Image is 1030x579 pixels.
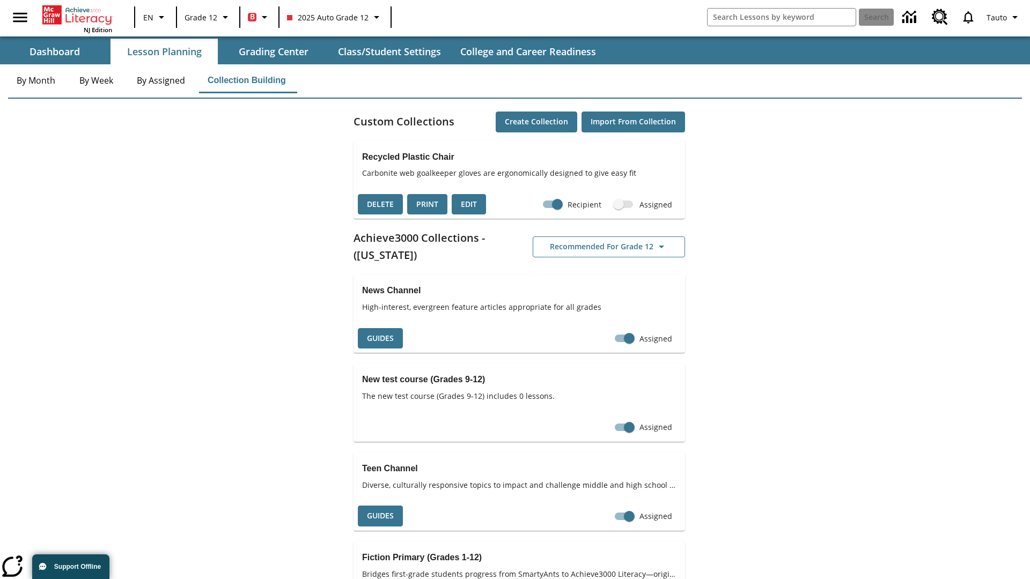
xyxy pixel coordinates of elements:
button: Grade: Grade 12, Select a grade [180,8,236,27]
span: High-interest, evergreen feature articles appropriate for all grades [362,301,676,313]
span: Diverse, culturally responsive topics to impact and challenge middle and high school students [362,479,676,491]
span: Carbonite web goalkeeper gloves are ergonomically designed to give easy fit [362,167,676,179]
button: Guides [358,506,403,526]
button: Profile/Settings [982,8,1026,27]
button: Import from Collection [582,112,685,132]
button: By Week [69,68,123,93]
a: Data Center [896,3,925,32]
span: EN [143,12,153,23]
button: Language: EN, Select a language [138,8,173,27]
button: College and Career Readiness [452,39,605,64]
span: Support Offline [54,563,101,570]
span: NJ Edition [84,26,112,34]
button: By Month [8,68,64,93]
h3: News Channel [362,283,676,298]
button: Print, will open in a new window [407,194,447,215]
a: Resource Center, Will open in new tab [925,3,954,32]
button: Dashboard [1,39,108,64]
a: Home [42,4,112,26]
button: Open side menu [4,2,36,33]
span: Grade 12 [185,12,217,23]
button: Recommended for Grade 12 [533,236,685,257]
h3: New test course (Grades 9-12) [362,372,676,387]
button: By Assigned [128,68,194,93]
span: Assigned [639,199,672,210]
div: Home [42,3,112,34]
span: Assigned [639,421,672,433]
span: Tauto [987,12,1007,23]
span: 2025 Auto Grade 12 [287,12,369,23]
button: Grading Center [220,39,327,64]
button: Boost Class color is red. Change class color [244,8,275,27]
span: Assigned [639,333,672,344]
span: B [250,10,255,24]
button: Class/Student Settings [329,39,450,64]
h2: Custom Collections [354,113,454,130]
span: The new test course (Grades 9-12) includes 0 lessons. [362,390,676,402]
a: Notifications [954,3,982,31]
button: Lesson Planning [111,39,218,64]
span: Recipient [568,199,601,210]
input: search field [708,9,856,26]
button: Guides [358,328,403,349]
button: Create Collection [496,112,577,132]
h2: Achieve3000 Collections - ([US_STATE]) [354,229,519,264]
button: Edit [452,194,486,215]
button: Delete [358,194,403,215]
h3: Recycled Plastic Chair [362,150,676,165]
button: Class: 2025 Auto Grade 12, Select your class [283,8,387,27]
h3: Fiction Primary (Grades 1-12) [362,550,676,565]
button: Collection Building [199,68,295,93]
h3: Teen Channel [362,461,676,476]
span: Assigned [639,510,672,522]
button: Support Offline [32,554,109,579]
